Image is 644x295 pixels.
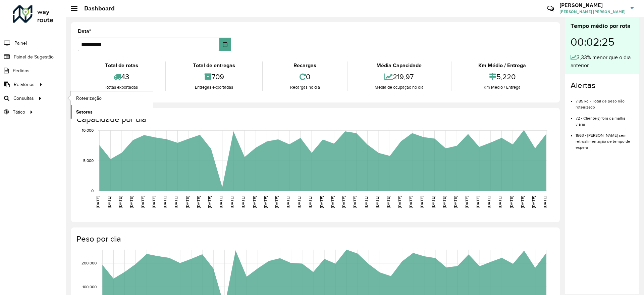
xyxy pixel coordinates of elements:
text: [DATE] [274,196,279,208]
text: [DATE] [341,196,346,208]
h4: Peso por dia [76,234,553,244]
li: 72 - Cliente(s) fora da malha viária [576,110,634,127]
span: Setores [76,109,93,116]
text: [DATE] [431,196,435,208]
text: [DATE] [353,196,357,208]
div: Média de ocupação no dia [349,84,449,91]
text: [DATE] [375,196,379,208]
text: [DATE] [252,196,257,208]
a: Setores [71,105,153,119]
div: Km Médio / Entrega [453,61,551,70]
span: Pedidos [13,67,30,74]
text: [DATE] [531,196,536,208]
span: Relatórios [14,81,35,88]
text: [DATE] [96,196,100,208]
text: [DATE] [465,196,469,208]
text: 5,000 [83,158,94,163]
h2: Dashboard [77,5,115,12]
text: [DATE] [107,196,111,208]
text: [DATE] [498,196,502,208]
text: [DATE] [476,196,480,208]
div: 219,97 [349,70,449,84]
div: Total de rotas [79,61,163,70]
div: Recargas no dia [265,84,345,91]
div: 00:02:25 [571,31,634,53]
h3: [PERSON_NAME] [559,2,626,8]
div: Entregas exportadas [167,84,260,91]
span: [PERSON_NAME] [PERSON_NAME] [559,9,626,15]
text: [DATE] [219,196,223,208]
text: [DATE] [397,196,402,208]
span: Consultas [13,95,34,102]
label: Data [78,27,91,35]
span: Painel [14,40,27,47]
text: 10,000 [82,128,94,133]
text: 100,000 [83,285,97,289]
div: 709 [167,70,260,84]
text: [DATE] [319,196,324,208]
div: 43 [79,70,163,84]
text: [DATE] [230,196,234,208]
text: [DATE] [141,196,145,208]
span: Tático [13,109,25,116]
div: Média Capacidade [349,61,449,70]
text: [DATE] [308,196,312,208]
text: [DATE] [174,196,178,208]
div: 0 [265,70,345,84]
text: [DATE] [442,196,446,208]
text: [DATE] [118,196,122,208]
div: Recargas [265,61,345,70]
div: Km Médio / Entrega [453,84,551,91]
text: 200,000 [82,261,97,265]
text: [DATE] [286,196,290,208]
text: 0 [91,188,94,193]
text: [DATE] [409,196,413,208]
text: [DATE] [152,196,156,208]
text: [DATE] [509,196,514,208]
span: Roteirização [76,95,102,102]
li: 7,85 kg - Total de peso não roteirizado [576,93,634,110]
text: [DATE] [543,196,547,208]
div: Rotas exportadas [79,84,163,91]
div: Tempo médio por rota [571,22,634,31]
div: 3,33% menor que o dia anterior [571,53,634,70]
text: [DATE] [420,196,424,208]
text: [DATE] [207,196,212,208]
a: Contato Rápido [543,1,558,16]
text: [DATE] [386,196,390,208]
text: [DATE] [330,196,335,208]
div: Total de entregas [167,61,260,70]
h4: Capacidade por dia [76,115,553,124]
text: [DATE] [364,196,368,208]
text: [DATE] [487,196,491,208]
h4: Alertas [571,81,634,90]
text: [DATE] [163,196,167,208]
text: [DATE] [520,196,525,208]
text: [DATE] [297,196,301,208]
text: [DATE] [185,196,190,208]
text: [DATE] [196,196,201,208]
div: 5,220 [453,70,551,84]
li: 1563 - [PERSON_NAME] sem retroalimentação de tempo de espera [576,127,634,151]
text: [DATE] [129,196,133,208]
text: [DATE] [241,196,245,208]
text: [DATE] [263,196,268,208]
span: Painel de Sugestão [14,53,54,60]
text: [DATE] [453,196,458,208]
a: Roteirização [71,91,153,105]
button: Choose Date [219,38,231,51]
